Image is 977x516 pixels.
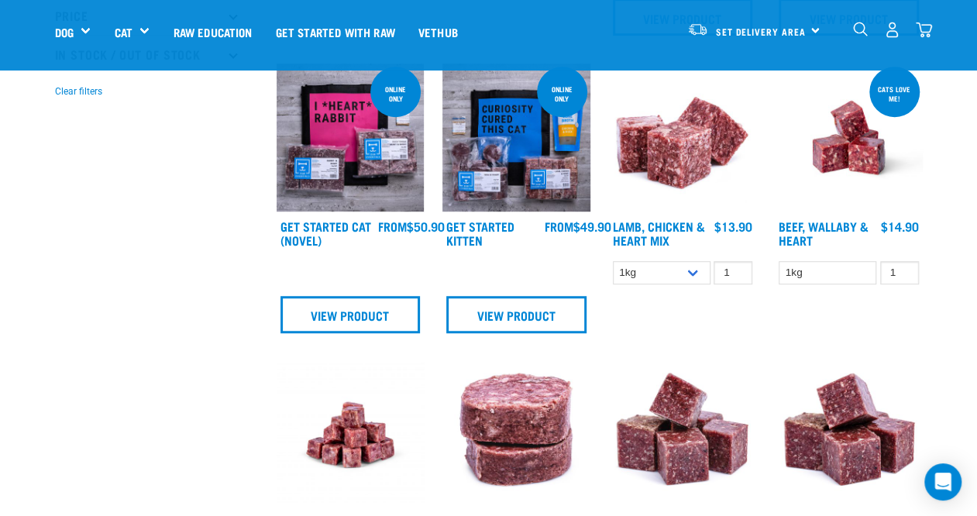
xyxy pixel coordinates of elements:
[880,261,919,285] input: 1
[264,1,407,63] a: Get started with Raw
[378,222,407,229] span: FROM
[446,296,587,333] a: View Product
[687,22,708,36] img: van-moving.png
[714,261,752,285] input: 1
[277,64,425,212] img: Assortment Of Raw Essential Products For Cats Including, Pink And Black Tote Bag With "I *Heart* ...
[277,361,425,509] img: Chicken Rabbit Heart 1609
[613,222,705,243] a: Lamb, Chicken & Heart Mix
[884,22,900,38] img: user.png
[114,23,132,41] a: Cat
[924,463,962,501] div: Open Intercom Messenger
[716,29,806,34] span: Set Delivery Area
[853,22,868,36] img: home-icon-1@2x.png
[446,222,514,243] a: Get Started Kitten
[537,77,587,110] div: online only
[869,77,920,110] div: Cats love me!
[775,361,923,509] img: 1087 Rabbit Heart Cubes 01
[442,64,590,212] img: NSP Kitten Update
[775,64,923,212] img: Raw Essentials 2024 July2572 Beef Wallaby Heart
[370,77,421,110] div: online only
[442,361,590,509] img: Chicken and Heart Medallions
[407,1,470,63] a: Vethub
[609,361,757,509] img: Pile Of Cubed Hare Heart For Pets
[544,219,611,233] div: $49.90
[55,23,74,41] a: Dog
[378,219,445,233] div: $50.90
[161,1,263,63] a: Raw Education
[280,296,421,333] a: View Product
[544,222,573,229] span: FROM
[280,222,371,243] a: Get Started Cat (Novel)
[881,219,919,233] div: $14.90
[714,219,752,233] div: $13.90
[916,22,932,38] img: home-icon@2x.png
[609,64,757,212] img: 1124 Lamb Chicken Heart Mix 01
[55,84,102,98] button: Clear filters
[779,222,869,243] a: Beef, Wallaby & Heart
